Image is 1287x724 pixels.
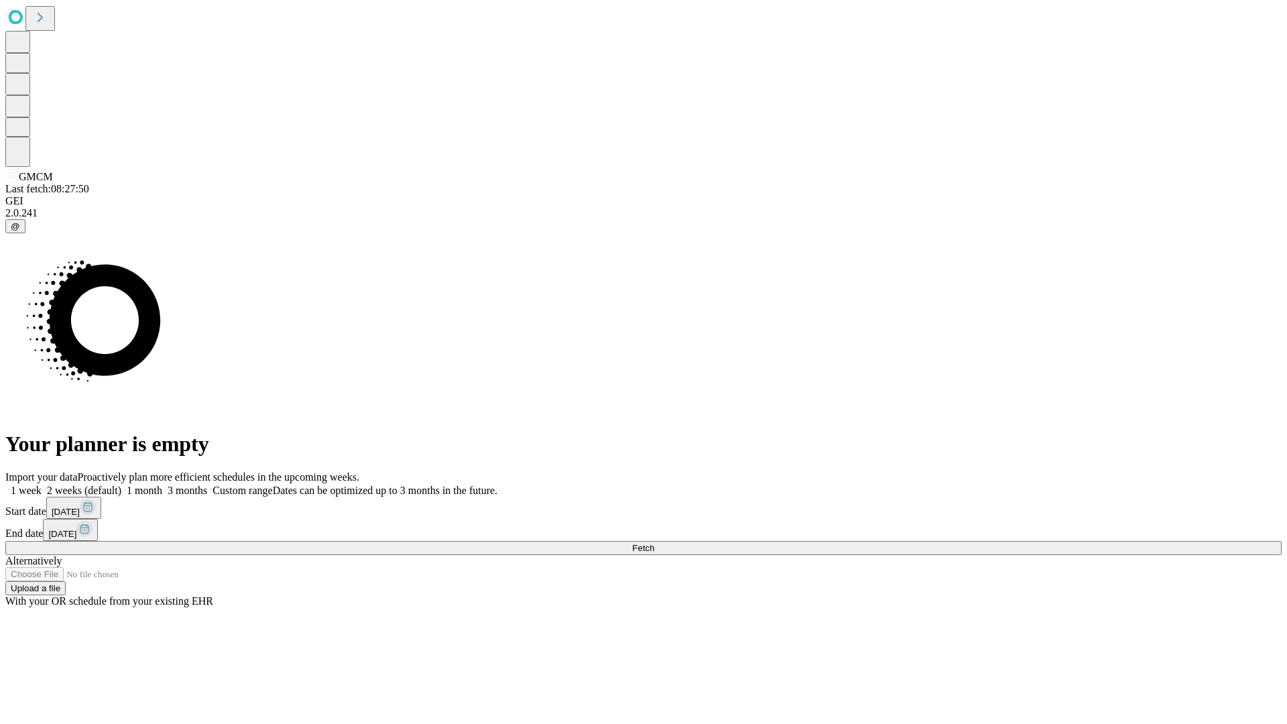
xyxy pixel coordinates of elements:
[5,183,89,194] span: Last fetch: 08:27:50
[5,195,1282,207] div: GEI
[5,471,78,483] span: Import your data
[5,595,213,607] span: With your OR schedule from your existing EHR
[5,581,66,595] button: Upload a file
[212,485,272,496] span: Custom range
[632,543,654,553] span: Fetch
[5,541,1282,555] button: Fetch
[19,171,53,182] span: GMCM
[5,219,25,233] button: @
[273,485,497,496] span: Dates can be optimized up to 3 months in the future.
[168,485,207,496] span: 3 months
[11,485,42,496] span: 1 week
[5,207,1282,219] div: 2.0.241
[48,529,76,539] span: [DATE]
[47,485,121,496] span: 2 weeks (default)
[43,519,98,541] button: [DATE]
[5,555,62,566] span: Alternatively
[11,221,20,231] span: @
[5,519,1282,541] div: End date
[78,471,359,483] span: Proactively plan more efficient schedules in the upcoming weeks.
[52,507,80,517] span: [DATE]
[127,485,162,496] span: 1 month
[5,497,1282,519] div: Start date
[46,497,101,519] button: [DATE]
[5,432,1282,457] h1: Your planner is empty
